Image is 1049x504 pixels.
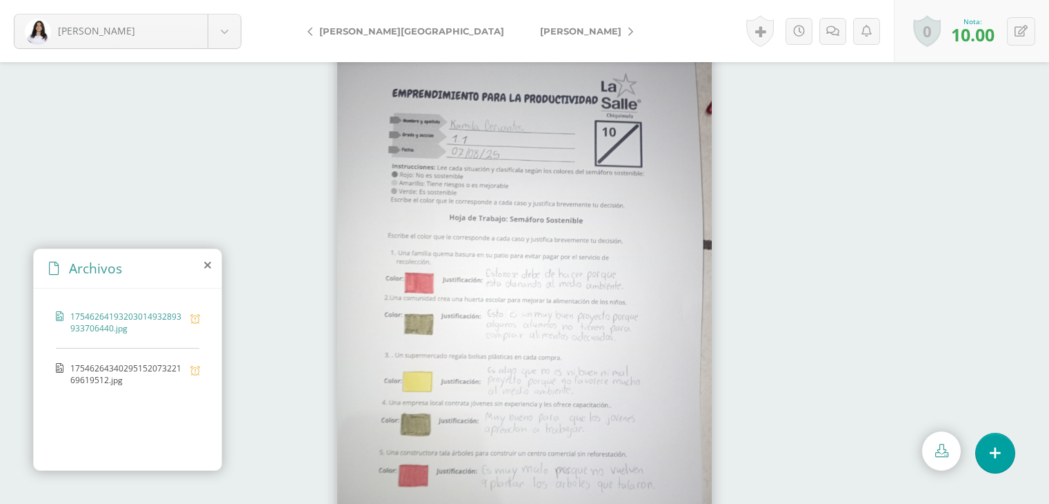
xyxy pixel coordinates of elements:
[204,260,211,271] i: close
[540,26,621,37] span: [PERSON_NAME]
[319,26,504,37] span: [PERSON_NAME][GEOGRAPHIC_DATA]
[70,362,183,386] span: 1754626434029515207322169619512.jpg
[913,15,941,47] a: 0
[69,259,122,278] span: Archivos
[58,24,135,37] span: [PERSON_NAME]
[14,14,241,48] a: [PERSON_NAME]
[297,14,522,48] a: [PERSON_NAME][GEOGRAPHIC_DATA]
[70,311,183,334] span: 17546264193203014932893933706440.jpg
[951,17,995,26] div: Nota:
[951,23,995,46] span: 10.00
[522,14,644,48] a: [PERSON_NAME]
[25,19,51,45] img: dd7472f5588aac6c36cd35057f4c5e1e.png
